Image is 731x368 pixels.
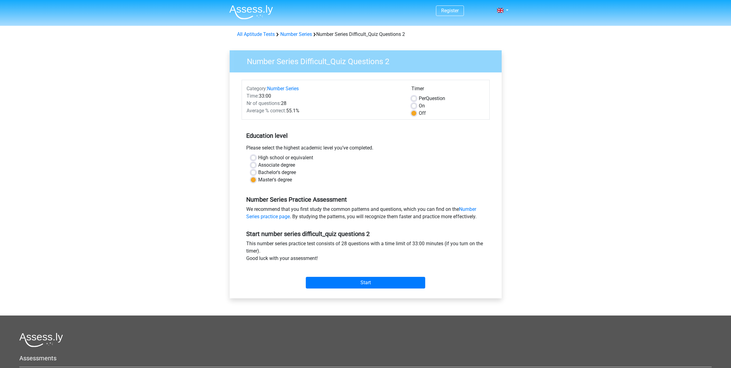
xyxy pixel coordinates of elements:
div: This number series practice test consists of 28 questions with a time limit of 33:00 minutes (if ... [242,240,490,265]
input: Start [306,277,425,289]
div: Number Series Difficult_Quiz Questions 2 [235,31,497,38]
div: 28 [242,100,407,107]
h5: Education level [246,130,485,142]
span: Category: [247,86,267,91]
div: 55.1% [242,107,407,114]
a: Number Series practice page [246,206,476,219]
div: 33:00 [242,92,407,100]
img: Assessly [229,5,273,19]
label: On [419,102,425,110]
a: Register [441,8,459,14]
h5: Assessments [19,354,712,362]
span: Nr of questions: [247,100,281,106]
label: High school or equivalent [258,154,313,161]
label: Question [419,95,445,102]
label: Master's degree [258,176,292,184]
label: Associate degree [258,161,295,169]
a: All Aptitude Tests [237,31,275,37]
div: Please select the highest academic level you’ve completed. [242,144,490,154]
span: Time: [247,93,259,99]
h5: Start number series difficult_quiz questions 2 [246,230,485,238]
span: Per [419,95,426,101]
img: Assessly logo [19,333,63,347]
h3: Number Series Difficult_Quiz Questions 2 [239,54,497,66]
a: Number Series [280,31,312,37]
label: Bachelor's degree [258,169,296,176]
a: Number Series [267,86,299,91]
h5: Number Series Practice Assessment [246,196,485,203]
label: Off [419,110,426,117]
div: Timer [411,85,485,95]
span: Average % correct: [247,108,286,114]
div: We recommend that you first study the common patterns and questions, which you can find on the . ... [242,206,490,223]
